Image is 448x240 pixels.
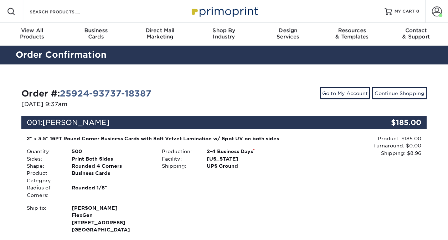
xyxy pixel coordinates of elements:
img: Primoprint [189,4,260,19]
span: MY CART [395,9,415,15]
a: Direct MailMarketing [128,23,192,46]
div: Facility: [156,155,201,162]
div: Product Category: [21,169,66,184]
div: Radius of Corners: [21,184,66,199]
div: Rounded 4 Corners [66,162,156,169]
div: 500 [66,148,156,155]
span: Business [64,27,128,33]
div: Production: [156,148,201,155]
div: Product: $185.00 Turnaround: $0.00 Shipping: $8.96 [292,135,421,157]
span: Shop By [192,27,256,33]
strong: [GEOGRAPHIC_DATA] [72,204,151,233]
input: SEARCH PRODUCTS..... [29,7,98,16]
div: 2" x 3.5" 16PT Round Corner Business Cards with Soft Velvet Lamination w/ Spot UV on both sides [27,135,287,142]
span: Design [256,27,320,33]
a: Shop ByIndustry [192,23,256,46]
span: [PERSON_NAME] [42,118,109,127]
div: Print Both Sides [66,155,156,162]
div: 2-4 Business Days [201,148,292,155]
a: 25924-93737-18387 [60,88,151,99]
span: [PERSON_NAME] [72,204,151,212]
span: Resources [320,27,384,33]
div: 001: [21,116,359,129]
h2: Order Confirmation [10,48,438,62]
div: [US_STATE] [201,155,292,162]
div: Services [256,27,320,40]
div: Ship to: [21,204,66,234]
span: 0 [416,9,419,14]
span: FlexGen [72,212,151,219]
div: Rounded 1/8" [66,184,156,199]
div: & Support [384,27,448,40]
div: & Templates [320,27,384,40]
a: Go to My Account [320,87,370,99]
a: Continue Shopping [372,87,427,99]
a: BusinessCards [64,23,128,46]
div: UPS Ground [201,162,292,169]
a: DesignServices [256,23,320,46]
span: Contact [384,27,448,33]
div: Industry [192,27,256,40]
div: Sides: [21,155,66,162]
a: Contact& Support [384,23,448,46]
p: [DATE] 9:37am [21,100,219,109]
div: Quantity: [21,148,66,155]
span: Direct Mail [128,27,192,33]
div: Shape: [21,162,66,169]
div: Business Cards [66,169,156,184]
div: Marketing [128,27,192,40]
div: $185.00 [359,116,427,129]
strong: Order #: [21,88,151,99]
div: Cards [64,27,128,40]
span: [STREET_ADDRESS] [72,219,151,226]
a: Resources& Templates [320,23,384,46]
div: Shipping: [156,162,201,169]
